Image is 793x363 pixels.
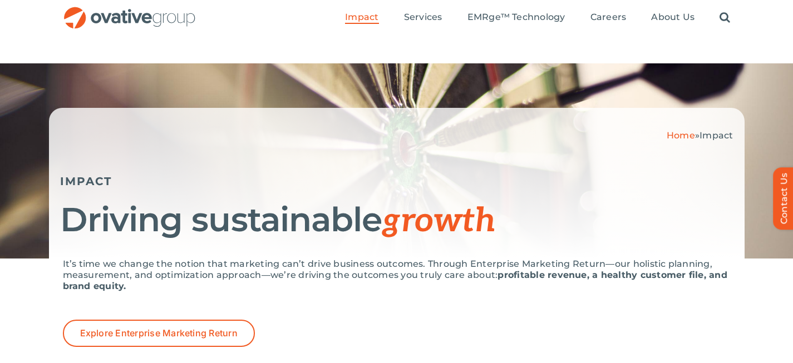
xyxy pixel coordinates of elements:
[590,12,627,23] span: Careers
[345,12,378,23] span: Impact
[404,12,442,23] span: Services
[63,6,196,16] a: OG_Full_horizontal_RGB
[345,12,378,24] a: Impact
[467,12,565,24] a: EMRge™ Technology
[60,202,733,239] h1: Driving sustainable
[404,12,442,24] a: Services
[700,130,733,141] span: Impact
[651,12,695,24] a: About Us
[63,320,255,347] a: Explore Enterprise Marketing Return
[590,12,627,24] a: Careers
[667,130,695,141] a: Home
[60,175,733,188] h5: IMPACT
[382,201,495,241] span: growth
[720,12,730,24] a: Search
[651,12,695,23] span: About Us
[467,12,565,23] span: EMRge™ Technology
[80,328,238,339] span: Explore Enterprise Marketing Return
[667,130,733,141] span: »
[63,258,731,292] p: It’s time we change the notion that marketing can’t drive business outcomes. Through Enterprise M...
[63,270,727,291] strong: profitable revenue, a healthy customer file, and brand equity.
